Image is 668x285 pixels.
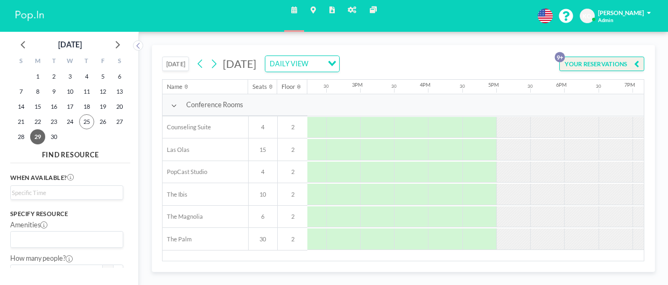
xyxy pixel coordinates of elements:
[62,84,78,99] span: Wednesday, September 10, 2025
[555,52,565,62] p: 9+
[167,83,182,91] div: Name
[113,265,123,279] button: +
[62,55,78,69] div: W
[13,55,29,69] div: S
[11,186,123,199] div: Search for option
[13,8,46,25] img: organization-logo
[598,9,644,16] span: [PERSON_NAME]
[10,221,47,230] label: Amenities
[13,84,29,99] span: Sunday, September 7, 2025
[58,37,82,52] div: [DATE]
[488,82,499,88] div: 5PM
[79,69,94,84] span: Thursday, September 4, 2025
[249,168,277,176] span: 4
[79,99,94,114] span: Thursday, September 18, 2025
[112,69,127,84] span: Saturday, September 6, 2025
[223,57,256,70] span: [DATE]
[46,55,62,69] div: T
[103,265,113,279] button: -
[95,99,110,114] span: Friday, September 19, 2025
[162,57,189,72] button: [DATE]
[46,114,61,129] span: Tuesday, September 23, 2025
[46,129,61,144] span: Tuesday, September 30, 2025
[62,114,78,129] span: Wednesday, September 24, 2025
[79,55,95,69] div: T
[11,232,123,247] div: Search for option
[10,210,123,218] h3: Specify resource
[249,146,277,154] span: 15
[30,84,45,99] span: Monday, September 8, 2025
[265,56,339,72] div: Search for option
[163,191,187,198] span: The Ibis
[46,84,61,99] span: Tuesday, September 9, 2025
[278,235,307,243] span: 2
[13,129,29,144] span: Sunday, September 28, 2025
[46,69,61,84] span: Tuesday, September 2, 2025
[249,213,277,220] span: 6
[249,235,277,243] span: 30
[528,84,533,89] div: 30
[112,99,127,114] span: Saturday, September 20, 2025
[79,84,94,99] span: Thursday, September 11, 2025
[268,58,310,69] span: DAILY VIEW
[278,168,307,176] span: 2
[278,191,307,198] span: 2
[13,114,29,129] span: Sunday, September 21, 2025
[95,84,110,99] span: Friday, September 12, 2025
[278,123,307,131] span: 2
[420,82,431,88] div: 4PM
[62,69,78,84] span: Wednesday, September 3, 2025
[46,99,61,114] span: Tuesday, September 16, 2025
[559,57,644,72] button: YOUR RESERVATIONS9+
[556,82,567,88] div: 6PM
[352,82,363,88] div: 3PM
[79,114,94,129] span: Thursday, September 25, 2025
[10,254,73,263] label: How many people?
[624,82,635,88] div: 7PM
[12,188,117,197] input: Search for option
[30,114,45,129] span: Monday, September 22, 2025
[460,84,465,89] div: 30
[278,213,307,220] span: 2
[62,99,78,114] span: Wednesday, September 17, 2025
[163,235,192,243] span: The Palm
[582,12,592,20] span: KO
[249,191,277,198] span: 10
[311,58,321,69] input: Search for option
[163,146,189,154] span: Las Olas
[598,17,613,24] span: Admin
[249,123,277,131] span: 4
[252,83,267,91] div: Seats
[163,168,207,176] span: PopCast Studio
[95,69,110,84] span: Friday, September 5, 2025
[10,147,130,159] h4: FIND RESOURCE
[163,213,203,220] span: The Magnolia
[112,114,127,129] span: Saturday, September 27, 2025
[12,234,117,245] input: Search for option
[278,146,307,154] span: 2
[186,101,243,109] span: Conference Rooms
[111,55,128,69] div: S
[391,84,397,89] div: 30
[30,129,45,144] span: Monday, September 29, 2025
[30,99,45,114] span: Monday, September 15, 2025
[282,83,295,91] div: Floor
[95,55,111,69] div: F
[95,114,110,129] span: Friday, September 26, 2025
[112,84,127,99] span: Saturday, September 13, 2025
[324,84,329,89] div: 30
[13,99,29,114] span: Sunday, September 14, 2025
[596,84,601,89] div: 30
[163,123,211,131] span: Counseling Suite
[29,55,45,69] div: M
[30,69,45,84] span: Monday, September 1, 2025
